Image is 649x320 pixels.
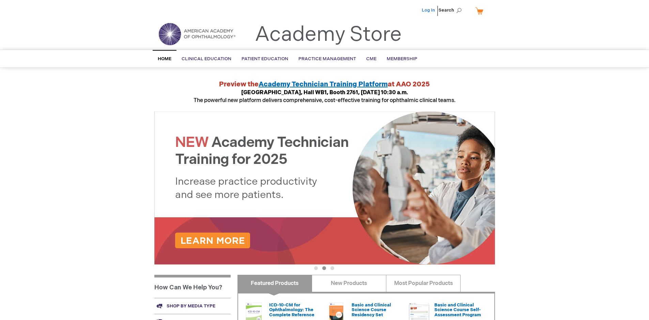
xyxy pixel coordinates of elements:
[269,302,314,318] a: ICD-10-CM for Ophthalmology: The Complete Reference
[352,302,391,318] a: Basic and Clinical Science Course Residency Set
[194,89,455,104] span: The powerful new platform delivers comprehensive, cost-effective training for ophthalmic clinical...
[322,266,326,270] button: 2 of 3
[312,275,386,292] a: New Products
[434,302,481,318] a: Basic and Clinical Science Course Self-Assessment Program
[387,56,417,62] span: Membership
[438,3,464,17] span: Search
[154,275,231,298] h1: How Can We Help You?
[182,56,231,62] span: Clinical Education
[219,80,430,88] strong: Preview the at AAO 2025
[259,80,388,88] a: Academy Technician Training Platform
[241,89,408,96] strong: [GEOGRAPHIC_DATA], Hall WB1, Booth 2761, [DATE] 10:30 a.m.
[330,266,334,270] button: 3 of 3
[386,275,461,292] a: Most Popular Products
[158,56,171,62] span: Home
[366,56,376,62] span: CME
[237,275,312,292] a: Featured Products
[255,22,402,47] a: Academy Store
[298,56,356,62] span: Practice Management
[314,266,318,270] button: 1 of 3
[422,7,435,13] a: Log In
[242,56,288,62] span: Patient Education
[154,298,231,314] a: Shop by media type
